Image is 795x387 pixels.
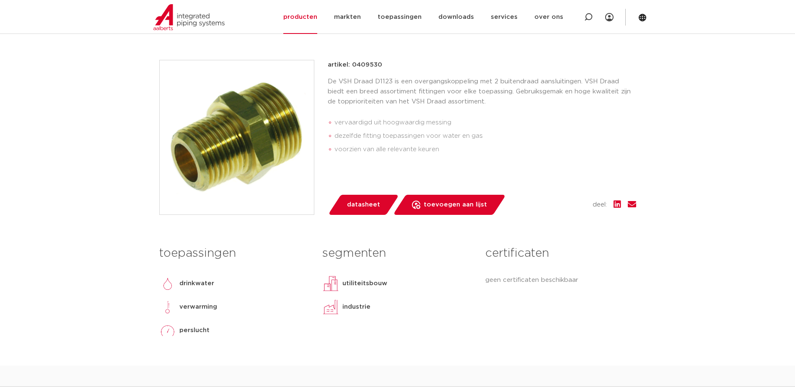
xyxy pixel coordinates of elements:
[424,198,487,212] span: toevoegen aan lijst
[334,143,636,156] li: voorzien van alle relevante keuren
[159,322,176,339] img: perslucht
[179,302,217,312] p: verwarming
[159,275,176,292] img: drinkwater
[179,325,210,335] p: perslucht
[322,299,339,315] img: industrie
[342,302,370,312] p: industrie
[334,129,636,143] li: dezelfde fitting toepassingen voor water en gas
[159,299,176,315] img: verwarming
[485,275,636,285] p: geen certificaten beschikbaar
[342,279,387,289] p: utiliteitsbouw
[593,200,607,210] span: deel:
[160,60,314,214] img: Product Image for VSH Draad overgang MM G1/2"xR3/8"
[159,245,310,262] h3: toepassingen
[322,275,339,292] img: utiliteitsbouw
[328,77,636,107] p: De VSH Draad D1123 is een overgangskoppeling met 2 buitendraad aansluitingen. VSH Draad biedt een...
[485,245,636,262] h3: certificaten
[328,60,382,70] p: artikel: 0409530
[328,195,399,215] a: datasheet
[347,198,380,212] span: datasheet
[179,279,214,289] p: drinkwater
[322,245,473,262] h3: segmenten
[334,116,636,129] li: vervaardigd uit hoogwaardig messing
